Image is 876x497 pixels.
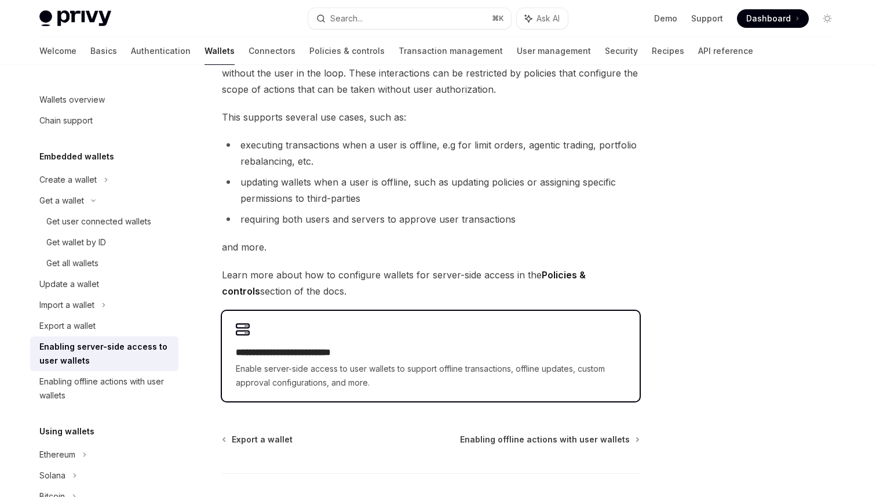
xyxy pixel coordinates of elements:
[39,173,97,187] div: Create a wallet
[39,448,75,462] div: Ethereum
[746,13,791,24] span: Dashboard
[39,93,105,107] div: Wallets overview
[232,434,293,445] span: Export a wallet
[222,239,640,255] span: and more.
[492,14,504,23] span: ⌘ K
[30,232,178,253] a: Get wallet by ID
[30,274,178,295] a: Update a wallet
[222,49,640,97] span: Privy’s allow you to interact with wallets from your app’s server, even without the user in the l...
[39,319,96,333] div: Export a wallet
[30,253,178,274] a: Get all wallets
[46,235,106,249] div: Get wallet by ID
[39,37,76,65] a: Welcome
[222,174,640,206] li: updating wallets when a user is offline, such as updating policies or assigning specific permissi...
[30,211,178,232] a: Get user connected wallets
[517,8,568,29] button: Ask AI
[517,37,591,65] a: User management
[39,114,93,128] div: Chain support
[309,37,385,65] a: Policies & controls
[39,469,65,483] div: Solana
[818,9,837,28] button: Toggle dark mode
[39,10,111,27] img: light logo
[46,215,151,228] div: Get user connected wallets
[222,137,640,169] li: executing transactions when a user is offline, e.g for limit orders, agentic trading, portfolio r...
[236,362,626,390] span: Enable server-side access to user wallets to support offline transactions, offline updates, custo...
[737,9,809,28] a: Dashboard
[39,425,94,438] h5: Using wallets
[39,298,94,312] div: Import a wallet
[222,109,640,125] span: This supports several use cases, such as:
[223,434,293,445] a: Export a wallet
[30,371,178,406] a: Enabling offline actions with user wallets
[30,315,178,336] a: Export a wallet
[605,37,638,65] a: Security
[46,256,98,270] div: Get all wallets
[39,375,171,402] div: Enabling offline actions with user wallets
[30,89,178,110] a: Wallets overview
[460,434,630,445] span: Enabling offline actions with user wallets
[205,37,235,65] a: Wallets
[30,336,178,371] a: Enabling server-side access to user wallets
[654,13,677,24] a: Demo
[399,37,503,65] a: Transaction management
[308,8,511,29] button: Search...⌘K
[249,37,295,65] a: Connectors
[39,277,99,291] div: Update a wallet
[131,37,191,65] a: Authentication
[536,13,560,24] span: Ask AI
[222,211,640,227] li: requiring both users and servers to approve user transactions
[39,194,84,208] div: Get a wallet
[222,267,640,299] span: Learn more about how to configure wallets for server-side access in the section of the docs.
[698,37,753,65] a: API reference
[691,13,723,24] a: Support
[39,150,114,164] h5: Embedded wallets
[30,110,178,131] a: Chain support
[330,12,363,26] div: Search...
[90,37,117,65] a: Basics
[460,434,638,445] a: Enabling offline actions with user wallets
[39,340,171,368] div: Enabling server-side access to user wallets
[652,37,684,65] a: Recipes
